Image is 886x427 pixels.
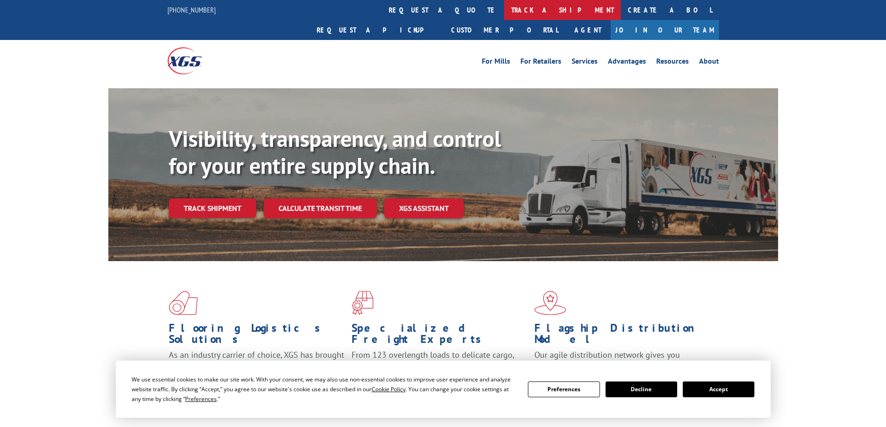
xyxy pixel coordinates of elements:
span: Cookie Policy [372,385,406,393]
a: XGS ASSISTANT [384,198,464,218]
a: Join Our Team [611,20,719,40]
div: Cookie Consent Prompt [116,361,771,418]
a: For Mills [482,58,510,68]
span: Preferences [185,395,217,403]
span: As an industry carrier of choice, XGS has brought innovation and dedication to flooring logistics... [169,349,344,382]
a: Calculate transit time [264,198,377,218]
a: Resources [656,58,689,68]
button: Decline [606,381,677,397]
b: Visibility, transparency, and control for your entire supply chain. [169,124,501,180]
img: xgs-icon-flagship-distribution-model-red [534,291,566,315]
a: Customer Portal [444,20,565,40]
button: Accept [683,381,754,397]
p: From 123 overlength loads to delicate cargo, our experienced staff knows the best way to move you... [352,349,527,391]
a: For Retailers [520,58,561,68]
h1: Flagship Distribution Model [534,322,710,349]
div: We use essential cookies to make our site work. With your consent, we may also use non-essential ... [132,374,517,404]
img: xgs-icon-total-supply-chain-intelligence-red [169,291,198,315]
a: Agent [565,20,611,40]
img: xgs-icon-focused-on-flooring-red [352,291,373,315]
a: Advantages [608,58,646,68]
span: Our agile distribution network gives you nationwide inventory management on demand. [534,349,706,371]
a: Track shipment [169,198,256,218]
h1: Flooring Logistics Solutions [169,322,345,349]
a: Services [572,58,598,68]
a: Request a pickup [310,20,444,40]
a: About [699,58,719,68]
button: Preferences [528,381,600,397]
h1: Specialized Freight Experts [352,322,527,349]
a: [PHONE_NUMBER] [167,5,216,14]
